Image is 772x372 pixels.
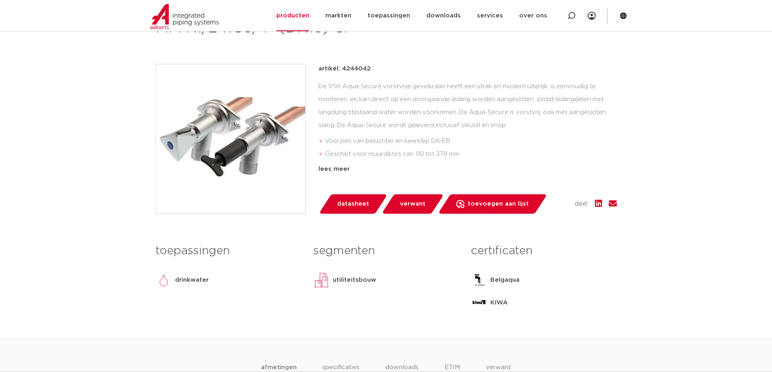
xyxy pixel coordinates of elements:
img: drinkwater [156,272,172,288]
p: Belgaqua [490,275,520,285]
p: utiliteitsbouw [333,275,376,285]
a: datasheet [319,194,387,214]
img: KIWA [471,295,487,311]
img: utiliteitsbouw [313,272,329,288]
div: De VSH Aqua-Secure vorstvrije gevelkraan heeft een strak en modern uiterlijk, is eenvoudig te mon... [319,80,617,161]
h3: segmenten [313,243,459,259]
p: artikel: 4244042 [319,64,371,74]
span: toevoegen aan lijst [468,198,529,210]
div: lees meer [319,164,617,174]
img: Belgaqua [471,272,487,288]
span: deel: [575,199,588,209]
h3: toepassingen [156,243,301,259]
p: KIWA [490,298,508,308]
span: verwant [400,198,426,210]
img: Product Image for VSH Aqua-Secure vorstvrije gevelkraan MM R1/2"xG3/4" (DN15) Cr [156,64,305,213]
span: datasheet [337,198,369,210]
p: drinkwater [175,275,209,285]
li: Geschikt voor muurdiktes van 110 tot 378 mm [325,148,617,161]
h3: certificaten [471,243,616,259]
li: Voorzien van beluchter en keerklep DA-EB [325,135,617,148]
a: verwant [381,194,444,214]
